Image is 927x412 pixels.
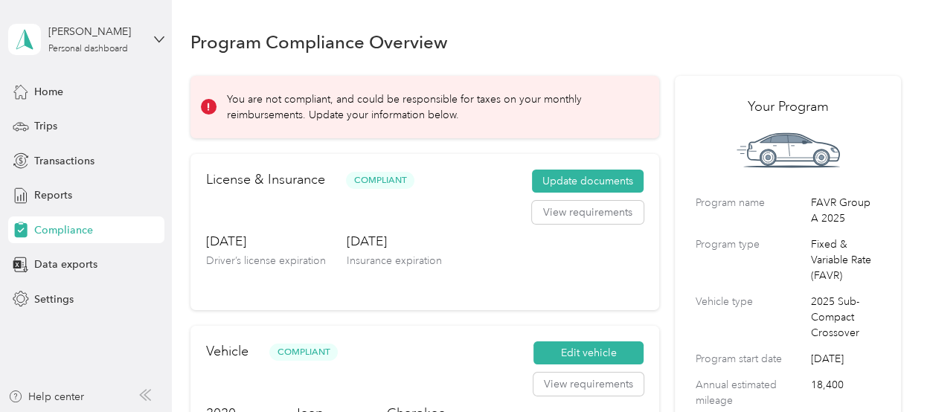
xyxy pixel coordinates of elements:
[8,389,84,405] button: Help center
[206,253,326,268] p: Driver’s license expiration
[811,377,881,408] span: 18,400
[347,253,442,268] p: Insurance expiration
[696,236,806,283] label: Program type
[844,329,927,412] iframe: Everlance-gr Chat Button Frame
[34,187,72,203] span: Reports
[811,236,881,283] span: Fixed & Variable Rate (FAVR)
[190,34,448,50] h1: Program Compliance Overview
[347,232,442,251] h3: [DATE]
[696,377,806,408] label: Annual estimated mileage
[532,170,644,193] button: Update documents
[696,294,806,341] label: Vehicle type
[34,257,97,272] span: Data exports
[34,118,57,134] span: Trips
[34,222,93,238] span: Compliance
[227,91,638,123] p: You are not compliant, and could be responsible for taxes on your monthly reimbursements. Update ...
[696,97,881,117] h2: Your Program
[346,172,414,189] span: Compliant
[206,170,325,190] h2: License & Insurance
[696,351,806,367] label: Program start date
[48,45,128,54] div: Personal dashboard
[34,292,74,307] span: Settings
[34,153,94,169] span: Transactions
[811,351,881,367] span: [DATE]
[34,84,63,100] span: Home
[269,344,338,361] span: Compliant
[533,373,644,396] button: View requirements
[206,232,326,251] h3: [DATE]
[48,24,141,39] div: [PERSON_NAME]
[811,294,881,341] span: 2025 Sub-Compact Crossover
[206,341,248,361] h2: Vehicle
[811,195,881,226] span: FAVR Group A 2025
[696,195,806,226] label: Program name
[532,201,644,225] button: View requirements
[533,341,644,365] button: Edit vehicle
